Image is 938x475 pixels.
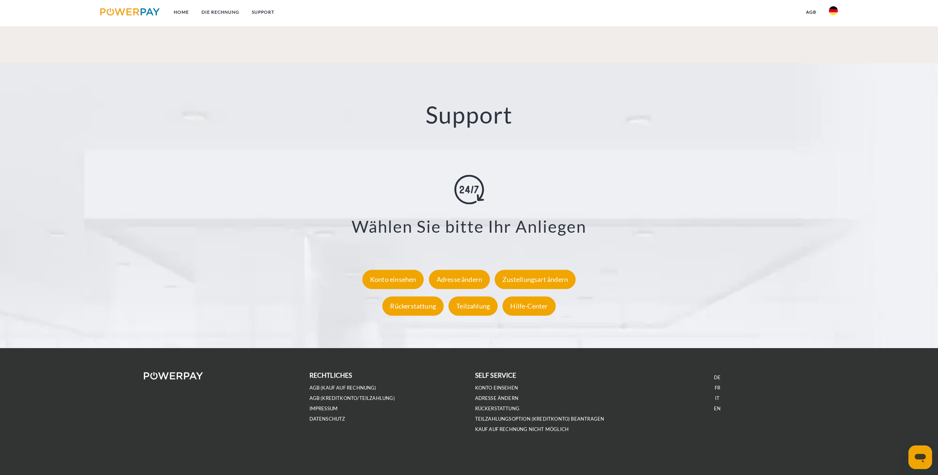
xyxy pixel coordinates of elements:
[715,395,719,401] a: IT
[309,371,352,379] b: rechtliches
[493,275,578,283] a: Zustellungsart ändern
[382,296,444,316] div: Rückerstattung
[475,416,605,422] a: Teilzahlungsoption (KREDITKONTO) beantragen
[475,385,518,391] a: Konto einsehen
[800,6,823,19] a: agb
[380,302,446,310] a: Rückerstattung
[714,374,721,381] a: DE
[47,100,891,129] h2: Support
[454,175,484,204] img: online-shopping.svg
[714,405,721,412] a: EN
[495,270,576,289] div: Zustellungsart ändern
[475,371,517,379] b: self service
[427,275,492,283] a: Adresse ändern
[309,416,345,422] a: DATENSCHUTZ
[309,395,395,401] a: AGB (Kreditkonto/Teilzahlung)
[829,6,838,15] img: de
[56,216,882,237] h3: Wählen Sie bitte Ihr Anliegen
[360,275,426,283] a: Konto einsehen
[144,372,203,380] img: logo-powerpay-white.svg
[475,426,569,432] a: Kauf auf Rechnung nicht möglich
[245,6,281,19] a: SUPPORT
[167,6,195,19] a: Home
[309,405,338,412] a: IMPRESSUM
[429,270,490,289] div: Adresse ändern
[448,296,498,316] div: Teilzahlung
[447,302,500,310] a: Teilzahlung
[715,385,720,391] a: FR
[908,445,932,469] iframe: Schaltfläche zum Öffnen des Messaging-Fensters
[309,385,376,391] a: AGB (Kauf auf Rechnung)
[475,395,519,401] a: Adresse ändern
[502,296,555,316] div: Hilfe-Center
[100,8,160,16] img: logo-powerpay.svg
[362,270,424,289] div: Konto einsehen
[501,302,557,310] a: Hilfe-Center
[195,6,245,19] a: DIE RECHNUNG
[475,405,520,412] a: Rückerstattung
